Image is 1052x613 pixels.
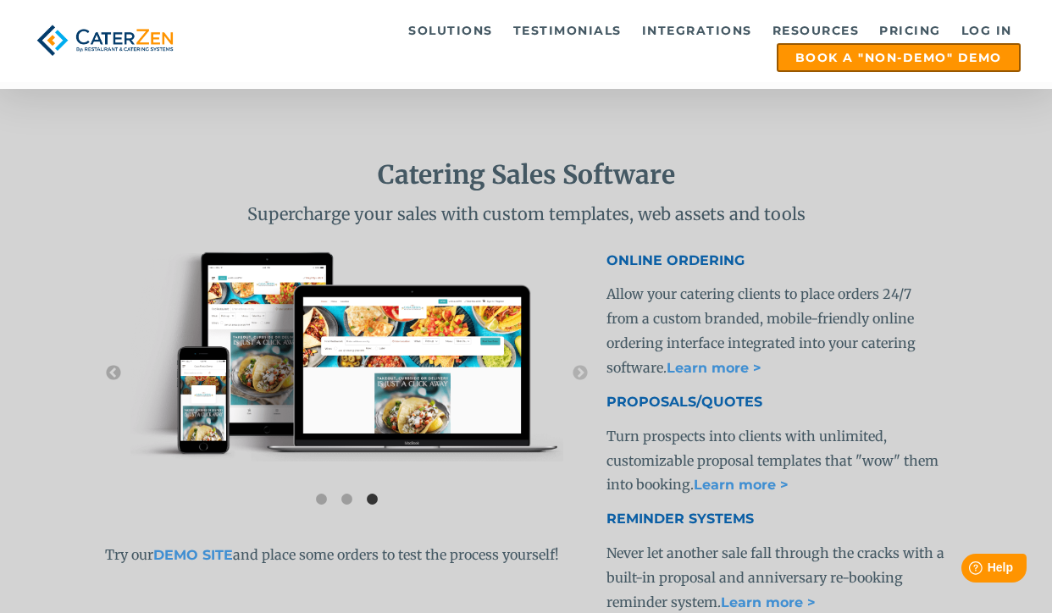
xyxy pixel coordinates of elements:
[313,491,330,508] button: 1
[31,18,179,63] img: caterzen
[634,18,761,43] a: Integrations
[105,546,559,563] span: Try our and place some orders to test the process yourself!
[606,282,947,380] p: Allow your catering clients to place orders 24/7 from a custom branded, mobile-friendly online or...
[953,18,1021,43] a: Log in
[606,511,754,527] span: REMINDER SYSTEMS
[606,394,762,410] span: PROPOSALS/QUOTES
[694,477,789,493] a: Learn more >
[153,547,233,563] a: DEMO SITE
[247,203,806,224] span: Supercharge your sales with custom templates, web assets and tools
[105,365,122,382] button: ←
[572,365,589,382] button: →
[721,594,816,610] a: Learn more >
[378,158,675,191] span: Catering Sales Software
[606,252,745,268] span: ONLINE ORDERING
[871,18,950,43] a: Pricing
[901,547,1033,594] iframe: Help widget launcher
[339,491,356,508] button: 2
[400,18,501,43] a: Solutions
[130,239,563,461] img: online ordering catering software
[200,18,1021,72] div: Navigation Menu
[777,43,1021,72] a: Book a "Non-Demo" Demo
[606,424,947,498] p: Turn prospects into clients with unlimited, customizable proposal templates that "wow" them into ...
[364,491,381,508] button: 3
[667,360,761,376] a: Learn more >
[764,18,868,43] a: Resources
[505,18,630,43] a: Testimonials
